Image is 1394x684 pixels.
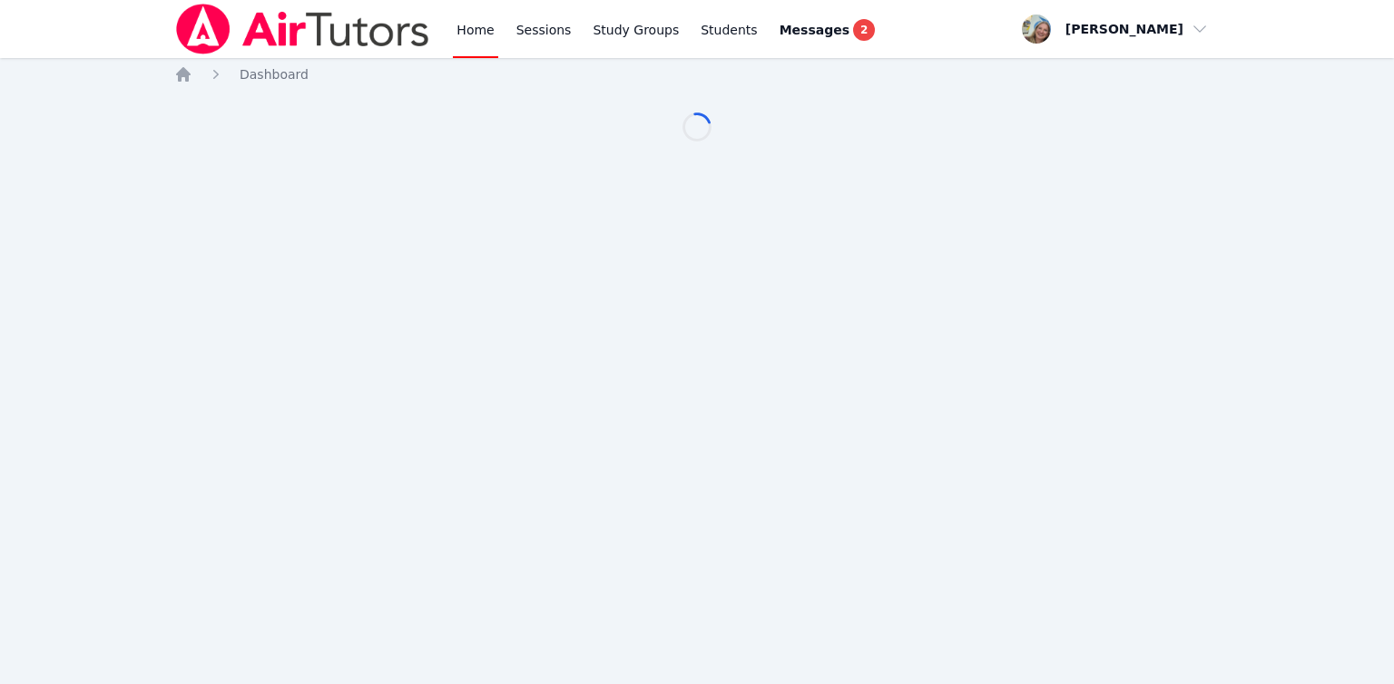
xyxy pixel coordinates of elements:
[853,19,875,41] span: 2
[780,21,849,39] span: Messages
[174,4,431,54] img: Air Tutors
[174,65,1220,83] nav: Breadcrumb
[240,65,309,83] a: Dashboard
[240,67,309,82] span: Dashboard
